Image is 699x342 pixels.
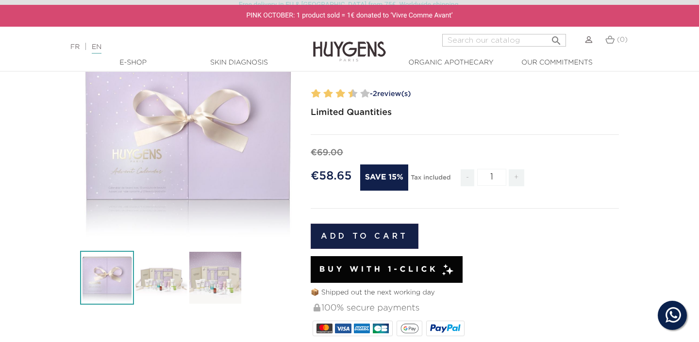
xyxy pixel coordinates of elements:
div: Tax included [411,167,450,194]
a: Skin Diagnosis [190,58,287,68]
label: 2 [314,87,321,101]
input: Quantity [477,169,506,186]
input: Search [442,34,566,47]
i:  [550,32,562,44]
img: 100% secure payments [314,304,320,311]
button: Add to cart [311,224,418,249]
span: - [461,169,474,186]
p: 📦 Shipped out the next working day [311,288,619,298]
label: 4 [326,87,333,101]
label: 5 [334,87,337,101]
a: E-Shop [84,58,182,68]
img: AMEX [354,324,370,333]
strong: Limited Quantities [311,108,392,117]
label: 9 [358,87,362,101]
span: €69.00 [311,148,343,157]
img: MASTERCARD [316,324,333,333]
span: 2 [373,90,377,98]
label: 1 [309,87,313,101]
button:  [548,31,565,44]
img: Huygens [313,26,386,63]
a: EN [92,44,101,54]
label: 8 [350,87,357,101]
a: -2review(s) [366,87,619,101]
span: (0) [617,36,628,43]
img: VISA [335,324,351,333]
label: 6 [338,87,345,101]
a: Organic Apothecary [402,58,499,68]
img: CB_NATIONALE [373,324,389,333]
a: FR [70,44,80,50]
span: €58.65 [311,170,351,182]
span: + [509,169,524,186]
label: 3 [321,87,325,101]
div: | [66,41,284,53]
label: 7 [346,87,349,101]
span: Save 15% [360,164,408,191]
img: google_pay [400,324,419,333]
label: 10 [363,87,370,101]
div: 100% secure payments [313,298,619,319]
a: Our commitments [508,58,605,68]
